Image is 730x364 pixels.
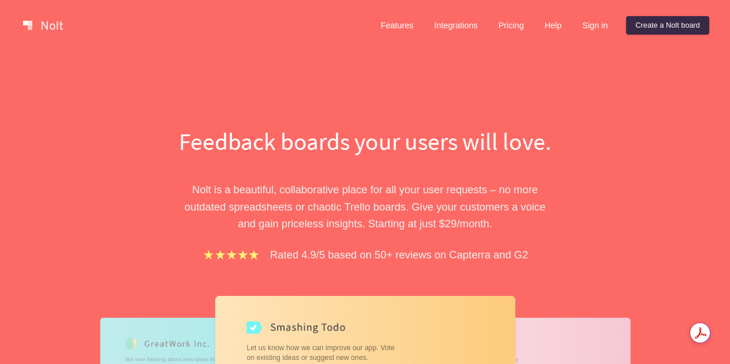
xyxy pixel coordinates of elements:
[202,248,261,261] img: stars.b067e34983.png
[573,16,617,35] a: Sign in
[372,16,423,35] a: Features
[166,125,564,158] h1: Feedback boards your users will love.
[270,246,528,263] p: Rated 4.9/5 based on 50+ reviews on Capterra and G2
[536,16,571,35] a: Help
[489,16,533,35] a: Pricing
[626,16,709,35] a: Create a Nolt board
[166,181,564,232] p: Nolt is a beautiful, collaborative place for all your user requests – no more outdated spreadshee...
[425,16,486,35] a: Integrations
